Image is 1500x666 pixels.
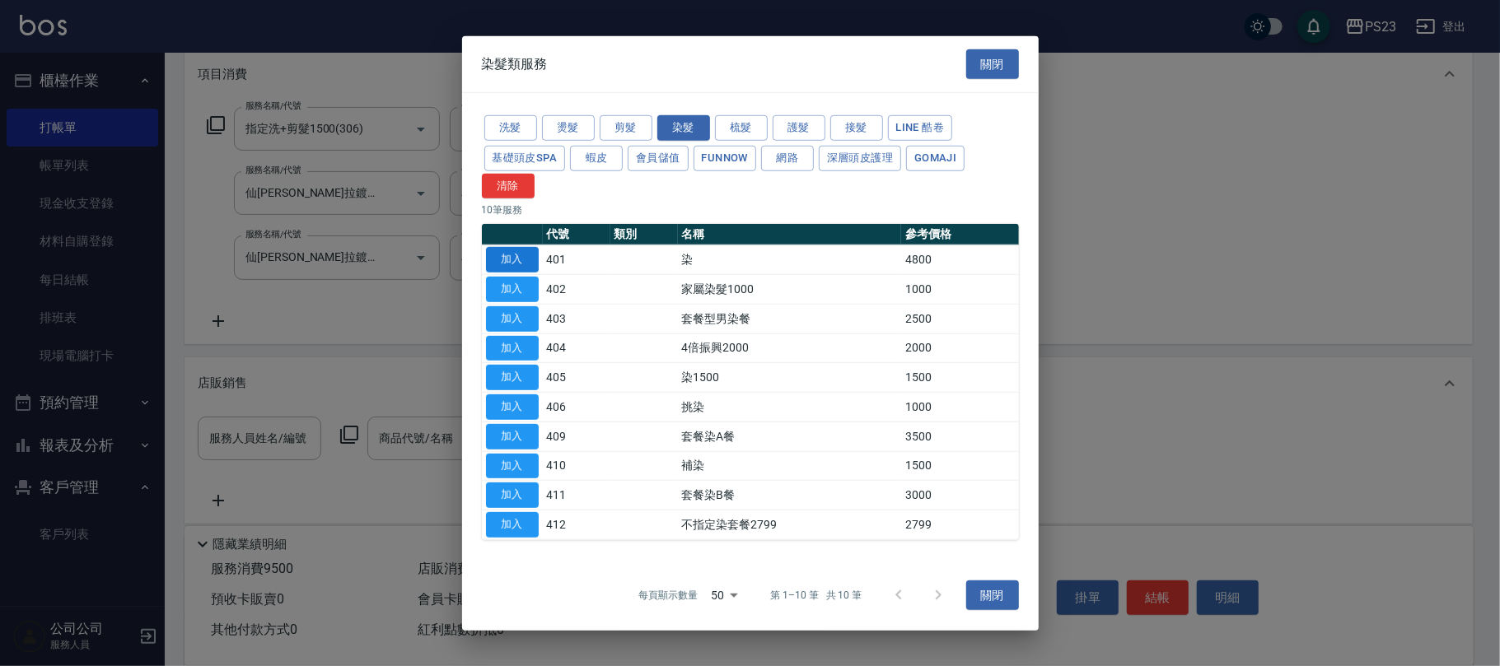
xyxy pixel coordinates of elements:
[543,363,610,393] td: 405
[678,421,902,451] td: 套餐染A餐
[543,392,610,421] td: 406
[966,580,1019,610] button: 關閉
[486,247,539,272] button: 加入
[715,115,768,141] button: 梳髮
[678,392,902,421] td: 挑染
[482,173,535,198] button: 清除
[773,115,825,141] button: 護髮
[570,146,623,171] button: 蝦皮
[484,115,537,141] button: 洗髮
[543,333,610,363] td: 404
[761,146,814,171] button: 網路
[543,421,610,451] td: 409
[543,451,610,481] td: 410
[678,274,902,304] td: 家屬染髮1000
[610,224,678,245] th: 類別
[704,573,744,617] div: 50
[888,115,953,141] button: LINE 酷卷
[482,203,1019,217] p: 10 筆服務
[901,510,1018,539] td: 2799
[906,146,965,171] button: Gomaji
[484,146,566,171] button: 基礎頭皮SPA
[901,363,1018,393] td: 1500
[600,115,652,141] button: 剪髮
[770,588,862,603] p: 第 1–10 筆 共 10 筆
[486,277,539,302] button: 加入
[901,451,1018,481] td: 1500
[543,481,610,510] td: 411
[486,306,539,332] button: 加入
[966,49,1019,79] button: 關閉
[486,365,539,390] button: 加入
[482,56,548,72] span: 染髮類服務
[901,333,1018,363] td: 2000
[628,146,689,171] button: 會員儲值
[901,274,1018,304] td: 1000
[486,512,539,538] button: 加入
[694,146,756,171] button: FUNNOW
[543,510,610,539] td: 412
[638,588,698,603] p: 每頁顯示數量
[830,115,883,141] button: 接髮
[901,421,1018,451] td: 3500
[678,451,902,481] td: 補染
[901,481,1018,510] td: 3000
[543,245,610,275] td: 401
[543,274,610,304] td: 402
[486,335,539,361] button: 加入
[543,304,610,333] td: 403
[486,394,539,420] button: 加入
[678,510,902,539] td: 不指定染套餐2799
[901,392,1018,421] td: 1000
[901,304,1018,333] td: 2500
[678,245,902,275] td: 染
[543,224,610,245] th: 代號
[486,482,539,508] button: 加入
[678,481,902,510] td: 套餐染B餐
[678,363,902,393] td: 染1500
[486,424,539,449] button: 加入
[678,304,902,333] td: 套餐型男染餐
[542,115,595,141] button: 燙髮
[678,333,902,363] td: 4倍振興2000
[657,115,710,141] button: 染髮
[819,146,901,171] button: 深層頭皮護理
[901,224,1018,245] th: 參考價格
[678,224,902,245] th: 名稱
[901,245,1018,275] td: 4800
[486,453,539,478] button: 加入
